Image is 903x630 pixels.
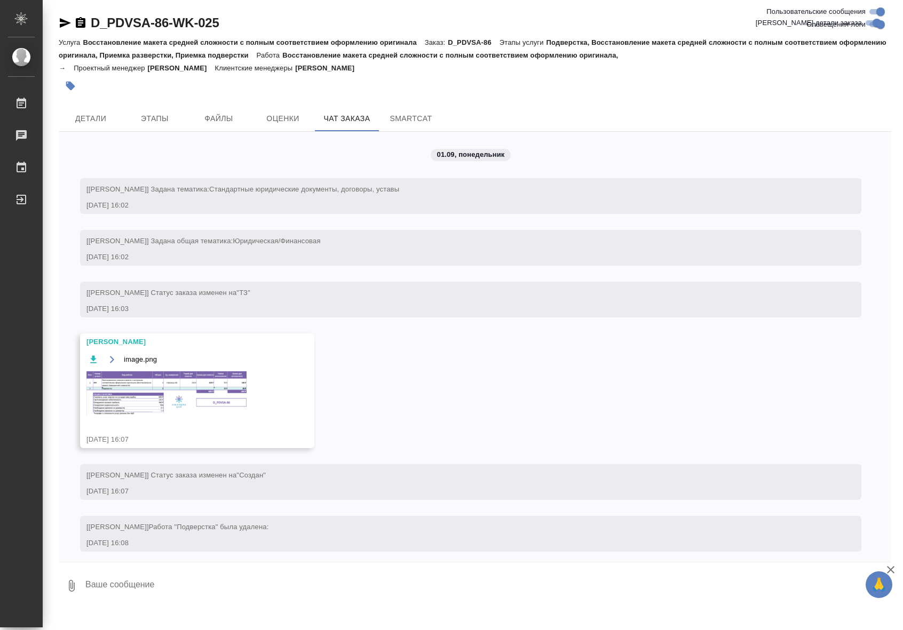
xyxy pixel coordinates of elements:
[86,471,266,479] span: [[PERSON_NAME]] Статус заказа изменен на
[86,538,824,548] div: [DATE] 16:08
[756,18,862,28] span: [PERSON_NAME] детали заказа
[236,471,266,479] span: "Создан"
[86,371,247,416] img: image.png
[257,51,283,59] p: Работа
[129,112,180,125] span: Этапы
[86,304,824,314] div: [DATE] 16:03
[83,38,424,46] p: Восстановление макета средней сложности с полным соответствием оформлению оригинала
[86,486,824,497] div: [DATE] 16:07
[295,64,362,72] p: [PERSON_NAME]
[766,6,866,17] span: Пользовательские сообщения
[86,289,250,297] span: [[PERSON_NAME]] Статус заказа изменен на
[59,17,72,29] button: Скопировать ссылку для ЯМессенджера
[425,38,448,46] p: Заказ:
[209,185,399,193] span: Стандартные юридические документы, договоры, уставы
[215,64,295,72] p: Клиентские менеджеры
[236,289,250,297] span: "ТЗ"
[86,337,277,347] div: [PERSON_NAME]
[59,74,82,98] button: Добавить тэг
[59,51,618,72] p: Восстановление макета средней сложности с полным соответствием оформлению оригинала, →
[91,15,219,30] a: D_PDVSA-86-WK-025
[148,64,215,72] p: [PERSON_NAME]
[193,112,244,125] span: Файлы
[86,434,277,445] div: [DATE] 16:07
[74,17,87,29] button: Скопировать ссылку
[149,523,269,531] span: Работа "Подверстка" была удалена:
[233,237,320,245] span: Юридическая/Финансовая
[86,353,100,366] button: Скачать
[86,200,824,211] div: [DATE] 16:02
[870,573,888,596] span: 🙏
[124,354,157,365] span: image.png
[86,237,321,245] span: [[PERSON_NAME]] Задана общая тематика:
[86,185,399,193] span: [[PERSON_NAME]] Задана тематика:
[59,38,83,46] p: Услуга
[866,571,892,598] button: 🙏
[437,149,505,160] p: 01.09, понедельник
[257,112,308,125] span: Оценки
[500,38,546,46] p: Этапы услуги
[806,19,866,30] span: Оповещения-логи
[86,523,268,531] span: [[PERSON_NAME]]
[74,64,147,72] p: Проектный менеджер
[105,353,118,366] button: Открыть на драйве
[65,112,116,125] span: Детали
[385,112,437,125] span: SmartCat
[86,252,824,262] div: [DATE] 16:02
[448,38,500,46] p: D_PDVSA-86
[321,112,373,125] span: Чат заказа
